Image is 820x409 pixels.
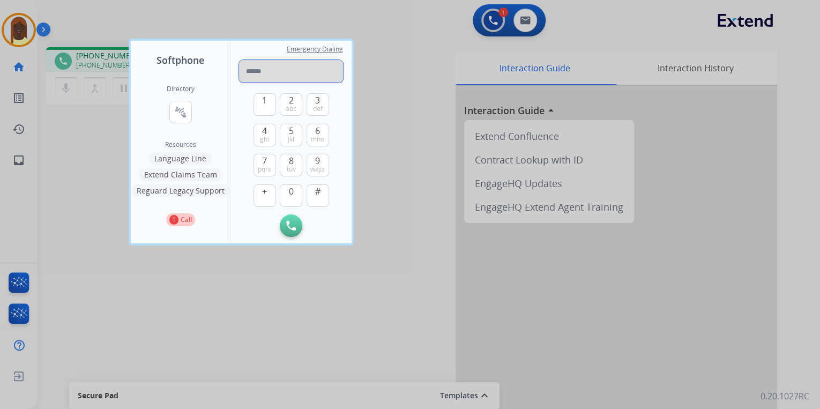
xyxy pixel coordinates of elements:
button: 1Call [166,213,195,226]
span: 6 [315,124,320,137]
span: abc [286,105,296,113]
mat-icon: connect_without_contact [174,106,187,118]
button: Extend Claims Team [139,168,222,181]
button: 5jkl [280,124,302,146]
span: 3 [315,94,320,107]
span: ghi [260,135,269,144]
span: jkl [288,135,294,144]
p: 1 [169,215,178,225]
span: tuv [287,165,296,174]
p: Call [181,215,192,225]
span: wxyz [310,165,325,174]
span: 8 [289,154,294,167]
span: Softphone [156,53,204,68]
span: 2 [289,94,294,107]
span: 5 [289,124,294,137]
img: call-button [286,221,296,230]
h2: Directory [167,85,195,93]
span: 1 [262,94,267,107]
p: 0.20.1027RC [761,390,809,403]
span: # [315,185,320,198]
button: # [307,184,329,207]
button: 2abc [280,93,302,116]
button: Language Line [149,152,212,165]
button: 0 [280,184,302,207]
span: 4 [262,124,267,137]
button: 8tuv [280,154,302,176]
button: 4ghi [254,124,276,146]
button: 6mno [307,124,329,146]
button: 9wxyz [307,154,329,176]
span: 7 [262,154,267,167]
span: def [313,105,323,113]
span: mno [311,135,324,144]
button: 1 [254,93,276,116]
button: + [254,184,276,207]
span: 9 [315,154,320,167]
span: + [262,185,267,198]
span: Resources [165,140,196,149]
span: 0 [289,185,294,198]
button: Reguard Legacy Support [131,184,230,197]
span: pqrs [258,165,271,174]
button: 3def [307,93,329,116]
span: Emergency Dialing [287,45,343,54]
button: 7pqrs [254,154,276,176]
